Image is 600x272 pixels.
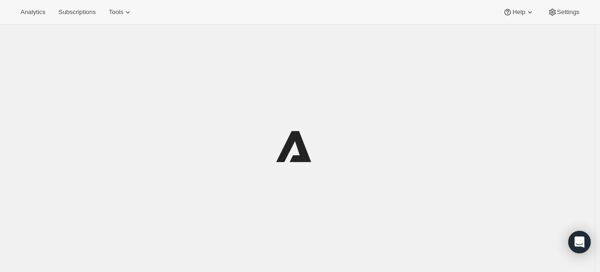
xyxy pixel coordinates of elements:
button: Help [497,6,540,19]
div: Open Intercom Messenger [568,231,591,253]
span: Tools [109,8,123,16]
button: Tools [103,6,138,19]
button: Analytics [15,6,51,19]
span: Help [512,8,525,16]
span: Subscriptions [58,8,96,16]
button: Settings [542,6,585,19]
span: Settings [557,8,579,16]
button: Subscriptions [53,6,101,19]
span: Analytics [21,8,45,16]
